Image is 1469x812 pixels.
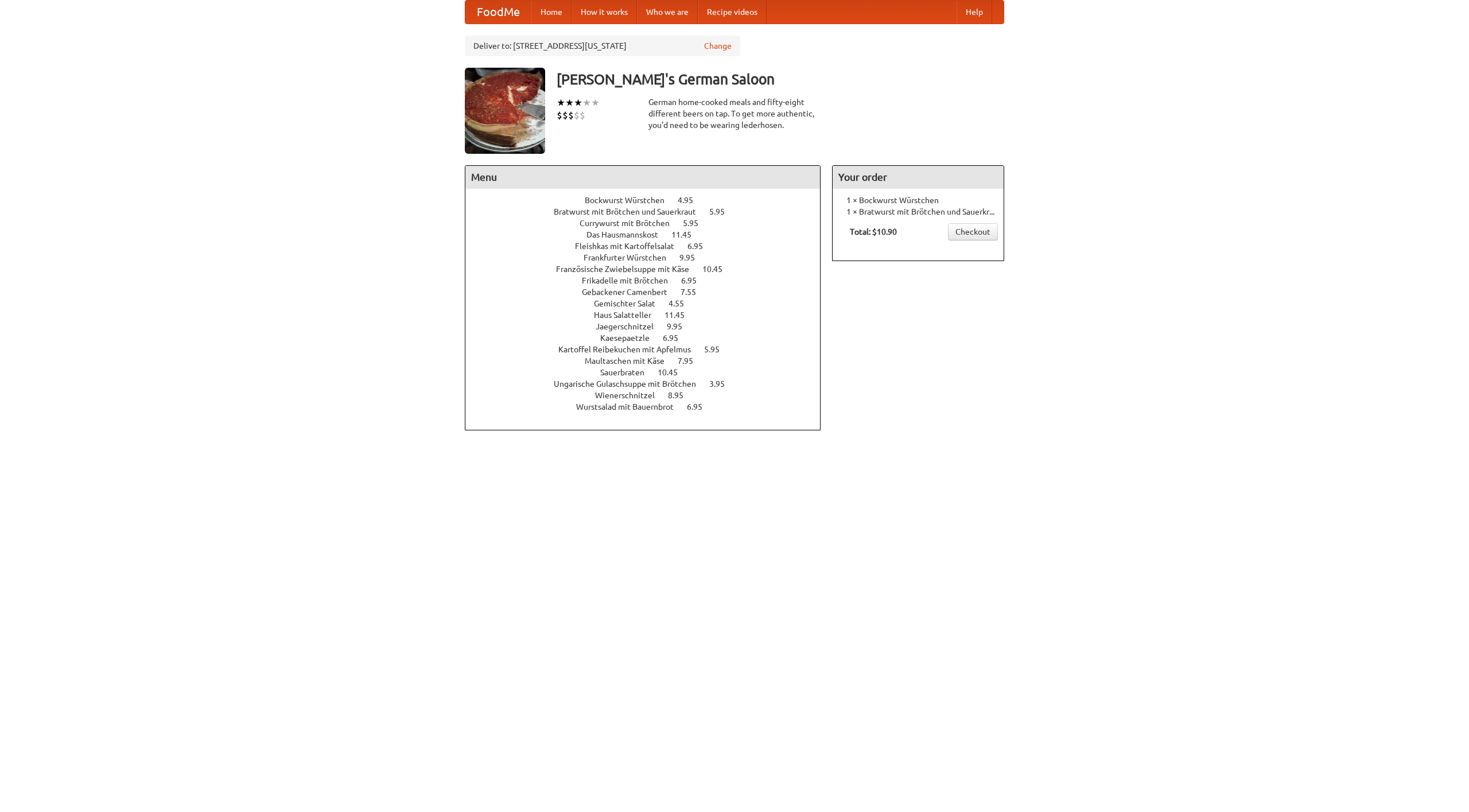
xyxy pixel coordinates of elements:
span: 6.95 [681,276,708,285]
a: Maultaschen mit Käse 7.95 [585,356,714,366]
div: Deliver to: [STREET_ADDRESS][US_STATE] [465,36,740,56]
a: Wienerschnitzel 8.95 [595,391,705,400]
span: Haus Salatteller [594,310,663,320]
span: 5.95 [709,207,736,216]
span: 7.95 [678,356,705,366]
a: Bratwurst mit Brötchen und Sauerkraut 5.95 [554,207,746,216]
h4: Menu [465,166,820,189]
span: Jaegerschnitzel [596,322,665,331]
a: Gebackener Camenbert 7.55 [582,287,717,297]
a: Das Hausmannskost 11.45 [586,230,713,239]
span: Kartoffel Reibekuchen mit Apfelmus [558,345,702,354]
span: 8.95 [668,391,695,400]
span: Frankfurter Würstchen [584,253,678,262]
span: Fleishkas mit Kartoffelsalat [575,242,686,251]
li: ★ [574,96,582,109]
span: 10.45 [702,265,734,274]
li: ★ [565,96,574,109]
span: Frikadelle mit Brötchen [582,276,679,285]
span: 6.95 [687,242,714,251]
span: Bratwurst mit Brötchen und Sauerkraut [554,207,708,216]
span: 4.95 [678,196,705,205]
a: Fleishkas mit Kartoffelsalat 6.95 [575,242,724,251]
span: 4.55 [669,299,695,308]
span: 9.95 [679,253,706,262]
a: Who we are [637,1,698,24]
span: 3.95 [709,379,736,388]
span: Sauerbraten [600,368,656,377]
a: Französische Zwiebelsuppe mit Käse 10.45 [556,265,744,274]
span: Das Hausmannskost [586,230,670,239]
span: Maultaschen mit Käse [585,356,676,366]
span: 10.45 [658,368,689,377]
img: angular.jpg [465,68,545,154]
a: Frankfurter Würstchen 9.95 [584,253,716,262]
span: Ungarische Gulaschsuppe mit Brötchen [554,379,708,388]
li: $ [580,109,585,122]
a: Help [957,1,992,24]
span: 5.95 [704,345,731,354]
li: $ [574,109,580,122]
span: 6.95 [663,333,690,343]
a: Kartoffel Reibekuchen mit Apfelmus 5.95 [558,345,741,354]
a: Ungarische Gulaschsuppe mit Brötchen 3.95 [554,379,746,388]
a: Bockwurst Würstchen 4.95 [585,196,714,205]
a: Recipe videos [698,1,767,24]
b: Total: $10.90 [850,227,897,236]
a: Change [704,40,732,52]
li: ★ [591,96,600,109]
h3: [PERSON_NAME]'s German Saloon [557,68,1004,91]
a: Home [531,1,572,24]
span: 7.55 [681,287,708,297]
span: 5.95 [683,219,710,228]
a: Haus Salatteller 11.45 [594,310,706,320]
a: Currywurst mit Brötchen 5.95 [580,219,720,228]
h4: Your order [833,166,1004,189]
a: Jaegerschnitzel 9.95 [596,322,704,331]
span: Bockwurst Würstchen [585,196,676,205]
span: 11.45 [664,310,696,320]
span: Wienerschnitzel [595,391,666,400]
li: $ [557,109,562,122]
a: FoodMe [465,1,531,24]
span: 11.45 [671,230,703,239]
a: Wurstsalad mit Bauernbrot 6.95 [576,402,724,411]
div: German home-cooked meals and fifty-eight different beers on tap. To get more authentic, you'd nee... [648,96,821,131]
span: Gemischter Salat [594,299,667,308]
li: $ [562,109,568,122]
a: Sauerbraten 10.45 [600,368,699,377]
a: Kaesepaetzle 6.95 [600,333,699,343]
span: Gebackener Camenbert [582,287,679,297]
a: Frikadelle mit Brötchen 6.95 [582,276,718,285]
li: $ [568,109,574,122]
li: 1 × Bratwurst mit Brötchen und Sauerkraut [838,206,998,217]
li: ★ [557,96,565,109]
span: Currywurst mit Brötchen [580,219,681,228]
li: 1 × Bockwurst Würstchen [838,195,998,206]
li: ★ [582,96,591,109]
a: Gemischter Salat 4.55 [594,299,705,308]
span: Französische Zwiebelsuppe mit Käse [556,265,701,274]
span: 6.95 [687,402,714,411]
a: How it works [572,1,637,24]
a: Checkout [948,223,998,240]
span: 9.95 [667,322,694,331]
span: Wurstsalad mit Bauernbrot [576,402,685,411]
span: Kaesepaetzle [600,333,661,343]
